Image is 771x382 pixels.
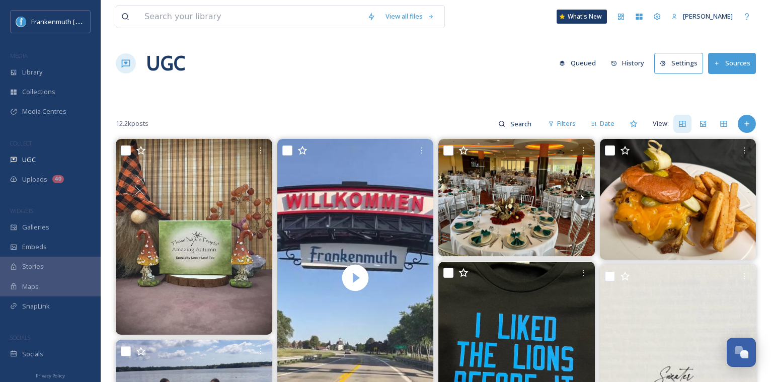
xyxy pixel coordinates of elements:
a: History [606,53,655,73]
span: [PERSON_NAME] [683,12,733,21]
button: Queued [554,53,601,73]
span: View: [653,119,669,128]
img: Nothing beats the cheesy, smoky goodness of our pulled pork sandwich, come hungry! [600,139,756,260]
span: Privacy Policy [36,372,65,379]
span: UGC [22,155,36,165]
span: Socials [22,349,43,359]
span: Embeds [22,242,47,252]
button: Settings [654,53,703,73]
input: Search [505,114,538,134]
span: Uploads [22,175,47,184]
span: Collections [22,87,55,97]
span: Frankenmuth [US_STATE] [31,17,107,26]
button: History [606,53,650,73]
a: Settings [654,53,708,73]
span: 12.2k posts [116,119,148,128]
a: What's New [557,10,607,24]
button: Open Chat [727,338,756,367]
a: Queued [554,53,606,73]
a: [PERSON_NAME] [666,7,738,26]
span: Date [600,119,614,128]
div: 40 [52,175,64,183]
img: Sip the essence of fall with our Amazing Autumn Black Tea, a rich, full-bodied blend infused with... [116,139,272,334]
span: Media Centres [22,107,66,116]
img: Mock Wedding Reception #wedding #weddingreception #banquethall #frankenmuth #weddingvenue [438,139,595,256]
a: UGC [146,48,185,79]
span: SOCIALS [10,334,30,341]
span: Stories [22,262,44,271]
span: Filters [557,119,576,128]
a: View all files [380,7,439,26]
img: Social%20Media%20PFP%202025.jpg [16,17,26,27]
span: Library [22,67,42,77]
span: COLLECT [10,139,32,147]
span: Maps [22,282,39,291]
span: MEDIA [10,52,28,59]
a: Privacy Policy [36,369,65,381]
input: Search your library [139,6,362,28]
button: Sources [708,53,756,73]
span: WIDGETS [10,207,33,214]
span: SnapLink [22,301,50,311]
span: Galleries [22,222,49,232]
